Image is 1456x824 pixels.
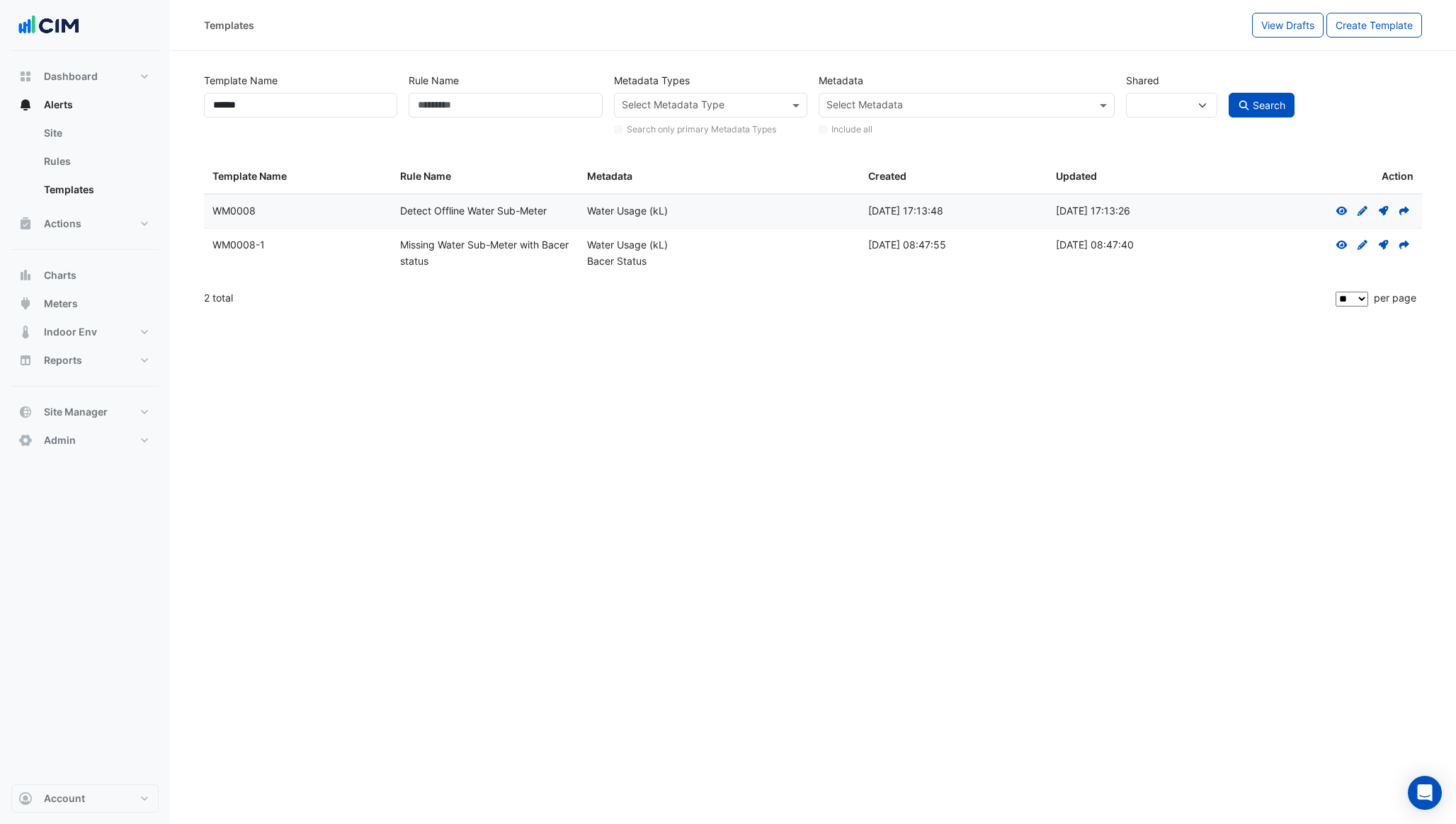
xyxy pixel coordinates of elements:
span: Rule Name [400,170,451,182]
a: Rules [33,147,159,176]
button: Meters [11,290,159,318]
label: Metadata [819,68,863,93]
div: WM0008 [212,203,383,219]
fa-icon: Deploy [1377,205,1390,217]
a: Share [1398,239,1411,251]
span: Create Template [1336,19,1413,31]
div: Templates [204,18,254,33]
span: Admin [44,433,76,447]
span: Account [44,791,85,806]
app-icon: Meters [18,297,33,311]
div: WM0008-1 [212,237,383,253]
span: Updated [1056,170,1097,182]
app-icon: Indoor Env [18,325,33,339]
img: Company Logo [17,11,81,40]
button: Charts [11,261,159,290]
div: Bacer Status [587,253,851,270]
button: Admin [11,426,159,454]
button: Search [1229,93,1295,118]
div: [DATE] 17:13:48 [868,203,1039,219]
span: Action [1382,168,1414,185]
span: Template Name [212,170,287,182]
app-icon: Alerts [18,98,33,112]
fa-icon: Create Draft - to edit a template, you first need to create a draft, and then submit it for appro... [1356,205,1369,217]
div: [DATE] 08:47:55 [868,237,1039,253]
span: Site Manager [44,405,108,419]
span: Metadata [587,170,632,182]
div: Water Usage (kL) [587,237,851,253]
span: Meters [44,297,78,311]
span: Charts [44,268,76,282]
label: Template Name [204,68,278,93]
div: Open Intercom Messenger [1408,776,1442,810]
fa-icon: Create Draft - to edit a template, you first need to create a draft, and then submit it for appro... [1356,239,1369,251]
a: Templates [33,176,159,204]
span: per page [1374,292,1416,304]
button: Reports [11,346,159,374]
div: 2 total [204,280,1333,316]
fa-icon: View [1336,205,1348,217]
app-icon: Site Manager [18,405,33,419]
button: Indoor Env [11,318,159,346]
div: Select Metadata Type [620,97,724,115]
button: Actions [11,210,159,238]
button: Create Template [1326,13,1422,38]
app-icon: Actions [18,217,33,231]
fa-icon: View [1336,239,1348,251]
label: Search only primary Metadata Types [627,123,776,136]
div: Missing Water Sub-Meter with Bacer status [400,237,571,270]
app-icon: Dashboard [18,69,33,84]
button: View Drafts [1252,13,1324,38]
button: Alerts [11,91,159,119]
label: Rule Name [409,68,459,93]
span: View Drafts [1261,19,1314,31]
span: Created [868,170,906,182]
app-icon: Admin [18,433,33,447]
div: [DATE] 17:13:26 [1056,203,1227,219]
button: Account [11,784,159,813]
button: Dashboard [11,62,159,91]
span: Alerts [44,98,73,112]
button: Site Manager [11,398,159,426]
app-icon: Reports [18,353,33,367]
label: Shared [1126,68,1159,93]
span: Dashboard [44,69,98,84]
span: Actions [44,217,81,231]
div: Select Metadata [824,97,903,115]
a: Site [33,119,159,147]
div: Alerts [11,119,159,210]
app-icon: Charts [18,268,33,282]
span: Indoor Env [44,325,97,339]
div: Water Usage (kL) [587,203,851,219]
a: Share [1398,205,1411,217]
fa-icon: Deploy [1377,239,1390,251]
label: Include all [831,123,872,136]
label: Metadata Types [614,68,690,93]
div: Detect Offline Water Sub-Meter [400,203,571,219]
div: [DATE] 08:47:40 [1056,237,1227,253]
span: Search [1253,99,1285,111]
span: Reports [44,353,82,367]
